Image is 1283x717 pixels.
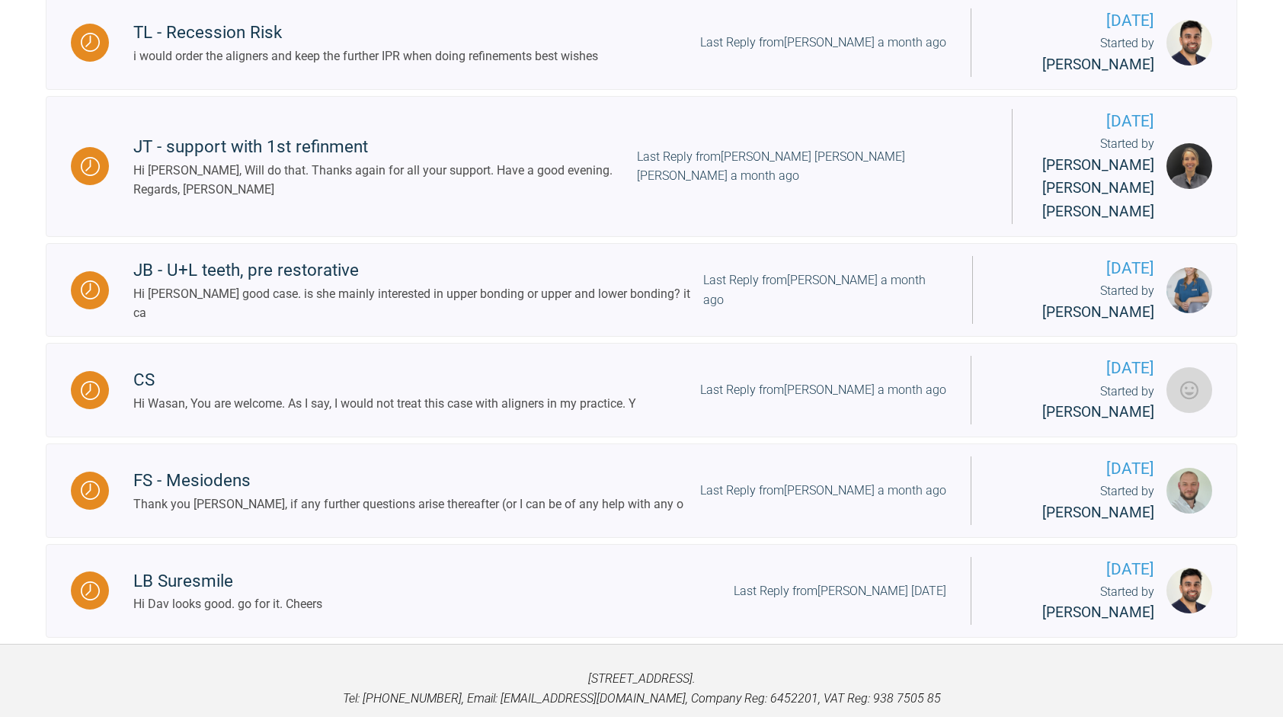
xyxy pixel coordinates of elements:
span: [PERSON_NAME] [1042,403,1154,421]
img: Waiting [81,381,100,400]
div: Last Reply from [PERSON_NAME] a month ago [700,380,946,400]
span: [PERSON_NAME] [PERSON_NAME] [PERSON_NAME] [1042,156,1154,220]
a: WaitingLB SuresmileHi Dav looks good. go for it. CheersLast Reply from[PERSON_NAME] [DATE][DATE]S... [46,544,1237,639]
div: Started by [997,281,1154,324]
img: Davinderjit Singh [1166,20,1212,66]
div: JB - U+L teeth, pre restorative [133,257,703,284]
div: JT - support with 1st refinment [133,133,637,161]
div: Started by [996,582,1154,625]
div: Last Reply from [PERSON_NAME] a month ago [703,270,948,309]
div: Started by [996,382,1154,424]
img: Waiting [81,157,100,176]
img: Waiting [81,481,100,500]
img: Waiting [81,280,100,299]
div: Started by [996,482,1154,524]
div: i would order the aligners and keep the further IPR when doing refinements best wishes [133,46,598,66]
span: [DATE] [996,557,1154,582]
div: Thank you [PERSON_NAME], if any further questions arise thereafter (or I can be of any help with ... [133,495,683,514]
img: Katherine Weatherly [1166,267,1212,313]
div: FS - Mesiodens [133,467,683,495]
a: WaitingCSHi Wasan, You are welcome. As I say, I would not treat this case with aligners in my pra... [46,343,1237,437]
a: WaitingFS - MesiodensThank you [PERSON_NAME], if any further questions arise thereafter (or I can... [46,443,1237,538]
div: Hi Dav looks good. go for it. Cheers [133,594,322,614]
a: WaitingJB - U+L teeth, pre restorativeHi [PERSON_NAME] good case. is she mainly interested in upp... [46,243,1237,338]
span: [PERSON_NAME] [1042,56,1154,73]
span: [DATE] [997,256,1154,281]
a: WaitingJT - support with 1st refinmentHi [PERSON_NAME], Will do that. Thanks again for all your s... [46,96,1237,237]
span: [DATE] [996,456,1154,482]
div: CS [133,367,636,394]
div: Hi [PERSON_NAME] good case. is she mainly interested in upper bonding or upper and lower bonding?... [133,284,703,323]
div: Started by [1037,134,1154,224]
div: Hi [PERSON_NAME], Will do that. Thanks again for all your support. Have a good evening. Regards, ... [133,161,637,200]
img: Davinderjit Singh [1166,568,1212,613]
div: TL - Recession Risk [133,19,598,46]
div: Last Reply from [PERSON_NAME] [DATE] [734,581,946,601]
img: Joana Alexandra Domingues Santos de Matos [1166,143,1212,189]
span: [DATE] [996,8,1154,34]
span: [PERSON_NAME] [1042,303,1154,321]
span: [DATE] [996,356,1154,381]
p: [STREET_ADDRESS]. Tel: [PHONE_NUMBER], Email: [EMAIL_ADDRESS][DOMAIN_NAME], Company Reg: 6452201,... [24,669,1259,708]
span: [PERSON_NAME] [1042,603,1154,621]
img: Wasan Dheyab [1166,367,1212,413]
img: Waiting [81,33,100,52]
div: Hi Wasan, You are welcome. As I say, I would not treat this case with aligners in my practice. Y [133,394,636,414]
div: Started by [996,34,1154,76]
img: Waiting [81,581,100,600]
img: Christopher Thomas [1166,468,1212,514]
span: [DATE] [1037,109,1154,134]
div: Last Reply from [PERSON_NAME] a month ago [700,33,946,53]
span: [PERSON_NAME] [1042,504,1154,521]
div: Last Reply from [PERSON_NAME] a month ago [700,481,946,501]
div: LB Suresmile [133,568,322,595]
div: Last Reply from [PERSON_NAME] [PERSON_NAME] [PERSON_NAME] a month ago [637,147,987,186]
